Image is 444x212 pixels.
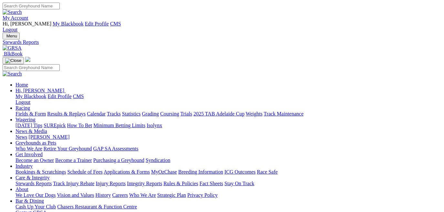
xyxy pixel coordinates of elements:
div: Greyhounds as Pets [15,146,441,152]
a: Rules & Policies [163,181,198,186]
a: My Blackbook [53,21,84,26]
a: Statistics [122,111,141,116]
a: Applications & Forms [104,169,150,175]
div: My Account [3,21,441,33]
a: Greyhounds as Pets [15,140,56,146]
a: SUREpick [44,123,66,128]
a: Who We Are [15,146,42,151]
a: Results & Replays [47,111,86,116]
a: GAP SA Assessments [93,146,139,151]
a: My Account [3,15,28,21]
a: Stay On Track [224,181,254,186]
a: Become a Trainer [55,157,92,163]
div: Industry [15,169,441,175]
div: Get Involved [15,157,441,163]
input: Search [3,64,60,71]
a: Tracks [107,111,121,116]
div: Bar & Dining [15,204,441,210]
a: Hi, [PERSON_NAME] [15,88,66,93]
a: Schedule of Fees [67,169,102,175]
img: logo-grsa-white.png [25,57,30,62]
a: Home [15,82,28,87]
a: Wagering [15,117,36,122]
a: News & Media [15,128,47,134]
a: [PERSON_NAME] [28,134,69,140]
a: My Blackbook [15,94,46,99]
a: CMS [110,21,121,26]
img: Close [5,58,21,63]
div: Care & Integrity [15,181,441,187]
span: Hi, [PERSON_NAME] [3,21,51,26]
a: BlkBook [3,51,23,56]
div: Hi, [PERSON_NAME] [15,94,441,105]
a: Privacy Policy [187,192,218,198]
a: MyOzChase [151,169,177,175]
a: Track Maintenance [264,111,304,116]
a: About [15,187,28,192]
a: Grading [142,111,159,116]
a: Racing [15,105,30,111]
a: We Love Our Dogs [15,192,56,198]
a: Retire Your Greyhound [44,146,92,151]
a: Get Involved [15,152,43,157]
a: Calendar [87,111,106,116]
a: Trials [180,111,192,116]
a: Weights [246,111,263,116]
a: Become an Owner [15,157,54,163]
a: Careers [112,192,128,198]
a: Logout [15,99,30,105]
img: Search [3,9,22,15]
a: Breeding Information [178,169,223,175]
a: Vision and Values [57,192,94,198]
a: Minimum Betting Limits [93,123,145,128]
a: Stewards Reports [3,39,441,45]
a: Purchasing a Greyhound [93,157,144,163]
a: Coursing [160,111,179,116]
div: About [15,192,441,198]
a: Edit Profile [48,94,72,99]
a: History [95,192,111,198]
span: Hi, [PERSON_NAME] [15,88,64,93]
a: Fact Sheets [200,181,223,186]
div: Racing [15,111,441,117]
a: ICG Outcomes [224,169,255,175]
span: Menu [6,34,17,38]
a: How To Bet [67,123,92,128]
button: Toggle navigation [3,33,20,39]
a: Integrity Reports [127,181,162,186]
a: Chasers Restaurant & Function Centre [57,204,137,209]
span: BlkBook [4,51,23,56]
a: Bar & Dining [15,198,44,204]
a: Injury Reports [96,181,126,186]
input: Search [3,3,60,9]
button: Toggle navigation [3,57,24,64]
a: Cash Up Your Club [15,204,56,209]
a: CMS [73,94,84,99]
div: Wagering [15,123,441,128]
a: Logout [3,27,17,32]
a: Bookings & Scratchings [15,169,66,175]
a: Stewards Reports [15,181,52,186]
a: Strategic Plan [157,192,186,198]
a: Fields & Form [15,111,46,116]
img: Search [3,71,22,77]
a: Track Injury Rebate [53,181,94,186]
a: Syndication [146,157,170,163]
a: Race Safe [257,169,277,175]
img: GRSA [3,45,22,51]
a: Industry [15,163,33,169]
a: News [15,134,27,140]
a: Isolynx [147,123,162,128]
a: Edit Profile [85,21,109,26]
a: 2025 TAB Adelaide Cup [193,111,244,116]
a: [DATE] Tips [15,123,42,128]
a: Care & Integrity [15,175,50,180]
a: Who We Are [129,192,156,198]
div: News & Media [15,134,441,140]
